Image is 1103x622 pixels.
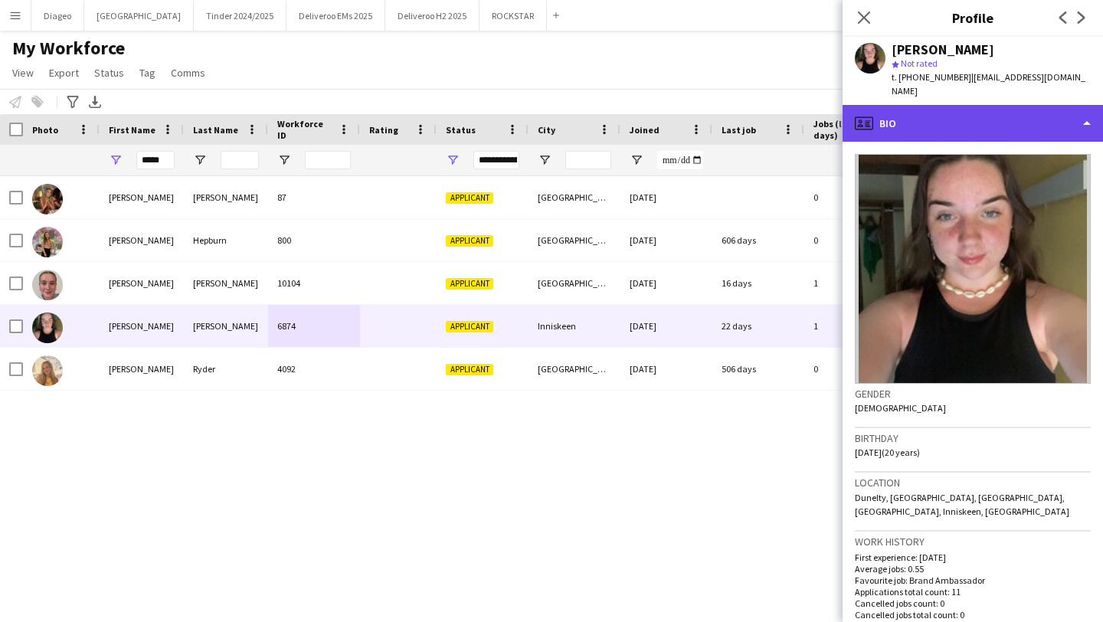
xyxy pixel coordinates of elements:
[221,151,259,169] input: Last Name Filter Input
[529,262,620,304] div: [GEOGRAPHIC_DATA]
[855,154,1091,384] img: Crew avatar or photo
[804,262,904,304] div: 1
[657,151,703,169] input: Joined Filter Input
[855,387,1091,401] h3: Gender
[268,219,360,261] div: 800
[620,219,712,261] div: [DATE]
[901,57,938,69] span: Not rated
[855,575,1091,586] p: Favourite job: Brand Ambassador
[94,66,124,80] span: Status
[277,153,291,167] button: Open Filter Menu
[100,176,184,218] div: [PERSON_NAME]
[712,348,804,390] div: 506 days
[843,8,1103,28] h3: Profile
[855,563,1091,575] p: Average jobs: 0.55
[712,262,804,304] div: 16 days
[804,176,904,218] div: 0
[193,153,207,167] button: Open Filter Menu
[268,305,360,347] div: 6874
[855,586,1091,597] p: Applications total count: 11
[171,66,205,80] span: Comms
[184,262,268,304] div: [PERSON_NAME]
[843,105,1103,142] div: Bio
[194,1,286,31] button: Tinder 2024/2025
[49,66,79,80] span: Export
[31,1,84,31] button: Diageo
[446,153,460,167] button: Open Filter Menu
[100,262,184,304] div: [PERSON_NAME]
[286,1,385,31] button: Deliveroo EMs 2025
[630,153,643,167] button: Open Filter Menu
[184,219,268,261] div: Hepburn
[32,227,63,257] img: Saoirse Hepburn
[529,305,620,347] div: Inniskeen
[855,535,1091,548] h3: Work history
[12,66,34,80] span: View
[64,93,82,111] app-action-btn: Advanced filters
[12,37,125,60] span: My Workforce
[133,63,162,83] a: Tag
[32,124,58,136] span: Photo
[184,176,268,218] div: [PERSON_NAME]
[804,219,904,261] div: 0
[620,262,712,304] div: [DATE]
[32,313,63,343] img: Saoirse McMahon
[446,321,493,332] span: Applicant
[538,124,555,136] span: City
[268,348,360,390] div: 4092
[446,192,493,204] span: Applicant
[86,93,104,111] app-action-btn: Export XLSX
[892,43,994,57] div: [PERSON_NAME]
[538,153,551,167] button: Open Filter Menu
[446,235,493,247] span: Applicant
[620,348,712,390] div: [DATE]
[855,492,1069,517] span: Dunelty, [GEOGRAPHIC_DATA], [GEOGRAPHIC_DATA], [GEOGRAPHIC_DATA], Inniskeen, [GEOGRAPHIC_DATA]
[165,63,211,83] a: Comms
[277,118,332,141] span: Workforce ID
[712,305,804,347] div: 22 days
[369,124,398,136] span: Rating
[88,63,130,83] a: Status
[565,151,611,169] input: City Filter Input
[712,219,804,261] div: 606 days
[184,348,268,390] div: Ryder
[100,219,184,261] div: [PERSON_NAME]
[855,431,1091,445] h3: Birthday
[100,348,184,390] div: [PERSON_NAME]
[813,118,876,141] span: Jobs (last 90 days)
[892,71,971,83] span: t. [PHONE_NUMBER]
[855,552,1091,563] p: First experience: [DATE]
[6,63,40,83] a: View
[446,124,476,136] span: Status
[630,124,660,136] span: Joined
[804,305,904,347] div: 1
[305,151,351,169] input: Workforce ID Filter Input
[136,151,175,169] input: First Name Filter Input
[446,278,493,290] span: Applicant
[84,1,194,31] button: [GEOGRAPHIC_DATA]
[268,176,360,218] div: 87
[529,348,620,390] div: [GEOGRAPHIC_DATA]
[268,262,360,304] div: 10104
[100,305,184,347] div: [PERSON_NAME]
[529,219,620,261] div: [GEOGRAPHIC_DATA]
[620,176,712,218] div: [DATE]
[43,63,85,83] a: Export
[892,71,1085,97] span: | [EMAIL_ADDRESS][DOMAIN_NAME]
[446,364,493,375] span: Applicant
[32,355,63,386] img: Saoirse Ryder
[32,270,63,300] img: Saoirse McGarry
[620,305,712,347] div: [DATE]
[479,1,547,31] button: ROCKSTAR
[804,348,904,390] div: 0
[109,153,123,167] button: Open Filter Menu
[32,184,63,214] img: Saoirse Hammond
[184,305,268,347] div: [PERSON_NAME]
[385,1,479,31] button: Deliveroo H2 2025
[722,124,756,136] span: Last job
[855,447,920,458] span: [DATE] (20 years)
[855,402,946,414] span: [DEMOGRAPHIC_DATA]
[855,597,1091,609] p: Cancelled jobs count: 0
[855,476,1091,489] h3: Location
[109,124,155,136] span: First Name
